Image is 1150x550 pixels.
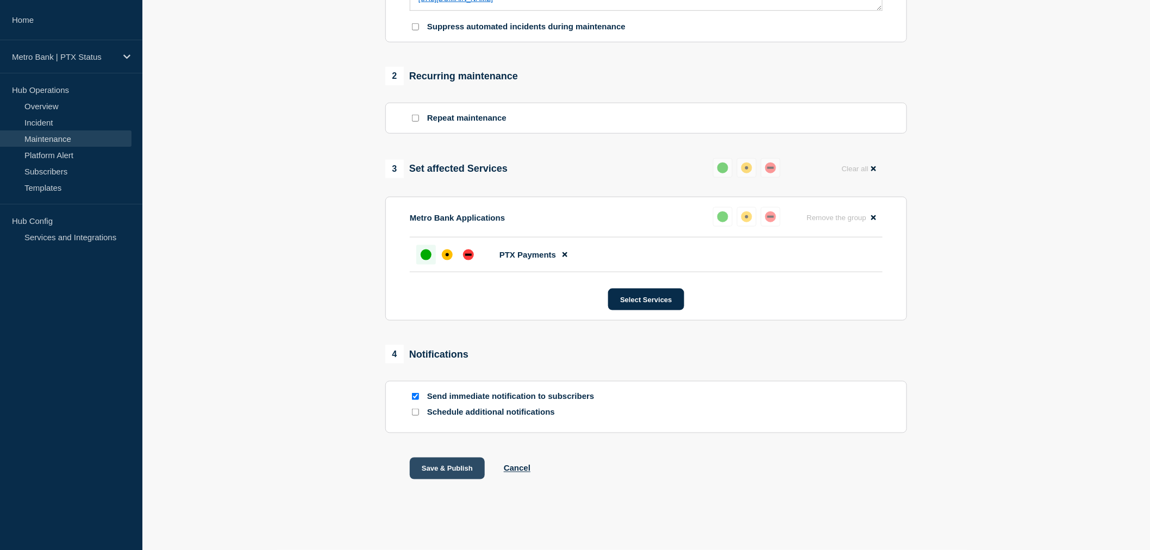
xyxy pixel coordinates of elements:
div: up [717,211,728,222]
button: affected [737,207,757,227]
span: 2 [385,67,404,85]
button: Select Services [608,289,684,310]
div: affected [442,249,453,260]
p: Metro Bank Applications [410,213,505,222]
input: Schedule additional notifications [412,409,419,416]
div: down [765,162,776,173]
div: affected [741,162,752,173]
div: Notifications [385,345,468,364]
div: down [765,211,776,222]
div: down [463,249,474,260]
div: Set affected Services [385,160,508,178]
button: Remove the group [800,207,883,228]
div: affected [741,211,752,222]
div: Recurring maintenance [385,67,518,85]
input: Suppress automated incidents during maintenance [412,23,419,30]
div: up [421,249,432,260]
span: 3 [385,160,404,178]
button: down [761,207,780,227]
div: up [717,162,728,173]
input: Send immediate notification to subscribers [412,393,419,400]
p: Repeat maintenance [427,113,507,123]
button: down [761,158,780,178]
button: up [713,207,733,227]
p: Suppress automated incidents during maintenance [427,22,626,32]
button: Clear all [835,158,883,179]
p: Metro Bank | PTX Status [12,52,116,61]
span: PTX Payments [499,250,556,259]
button: affected [737,158,757,178]
p: Send immediate notification to subscribers [427,391,601,402]
span: Remove the group [807,214,866,222]
input: Repeat maintenance [412,115,419,122]
p: Schedule additional notifications [427,407,601,417]
button: Cancel [504,464,530,473]
button: Save & Publish [410,458,485,479]
span: 4 [385,345,404,364]
button: up [713,158,733,178]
